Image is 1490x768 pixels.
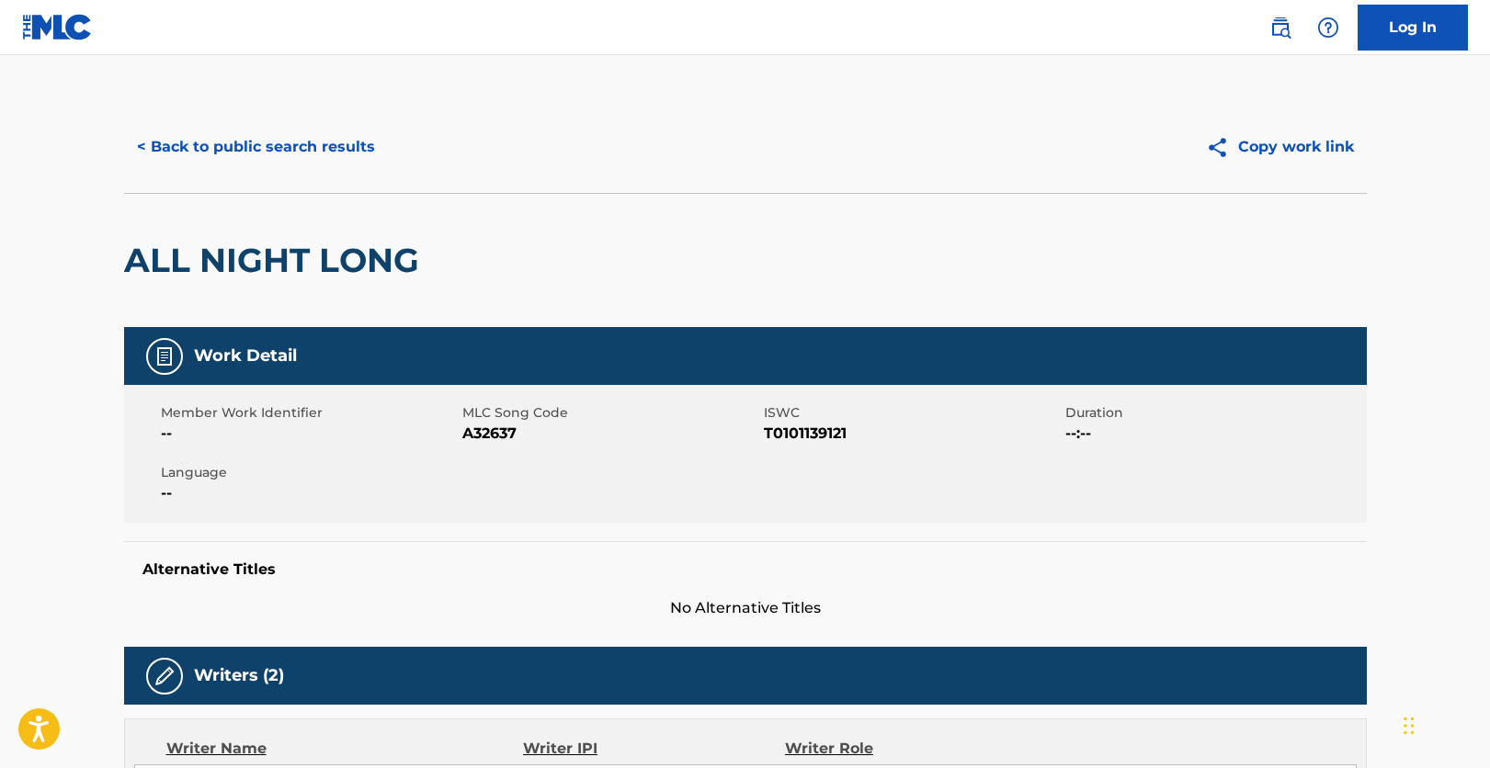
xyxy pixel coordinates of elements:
span: Language [161,463,458,482]
span: No Alternative Titles [124,597,1367,619]
h5: Work Detail [194,345,297,367]
a: Public Search [1262,9,1299,46]
img: search [1269,17,1291,39]
span: A32637 [462,423,759,445]
span: MLC Song Code [462,403,759,423]
div: Writer Name [166,738,524,760]
button: Copy work link [1193,124,1367,170]
div: Writer IPI [523,738,785,760]
div: Writer Role [785,738,1023,760]
span: --:-- [1065,423,1362,445]
h5: Alternative Titles [142,560,1348,579]
iframe: Chat Widget [1398,680,1490,768]
button: < Back to public search results [124,124,388,170]
a: Log In [1358,5,1468,51]
img: Work Detail [154,345,176,367]
img: MLC Logo [22,14,93,40]
div: Help [1310,9,1347,46]
img: Writers [154,665,176,687]
div: Drag [1404,698,1415,753]
h2: ALL NIGHT LONG [124,240,428,281]
img: help [1317,17,1339,39]
span: ISWC [764,403,1061,423]
span: -- [161,482,458,504]
img: Copy work link [1206,136,1238,159]
span: Duration [1065,403,1362,423]
span: T0101139121 [764,423,1061,445]
h5: Writers (2) [194,665,284,686]
span: Member Work Identifier [161,403,458,423]
span: -- [161,423,458,445]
